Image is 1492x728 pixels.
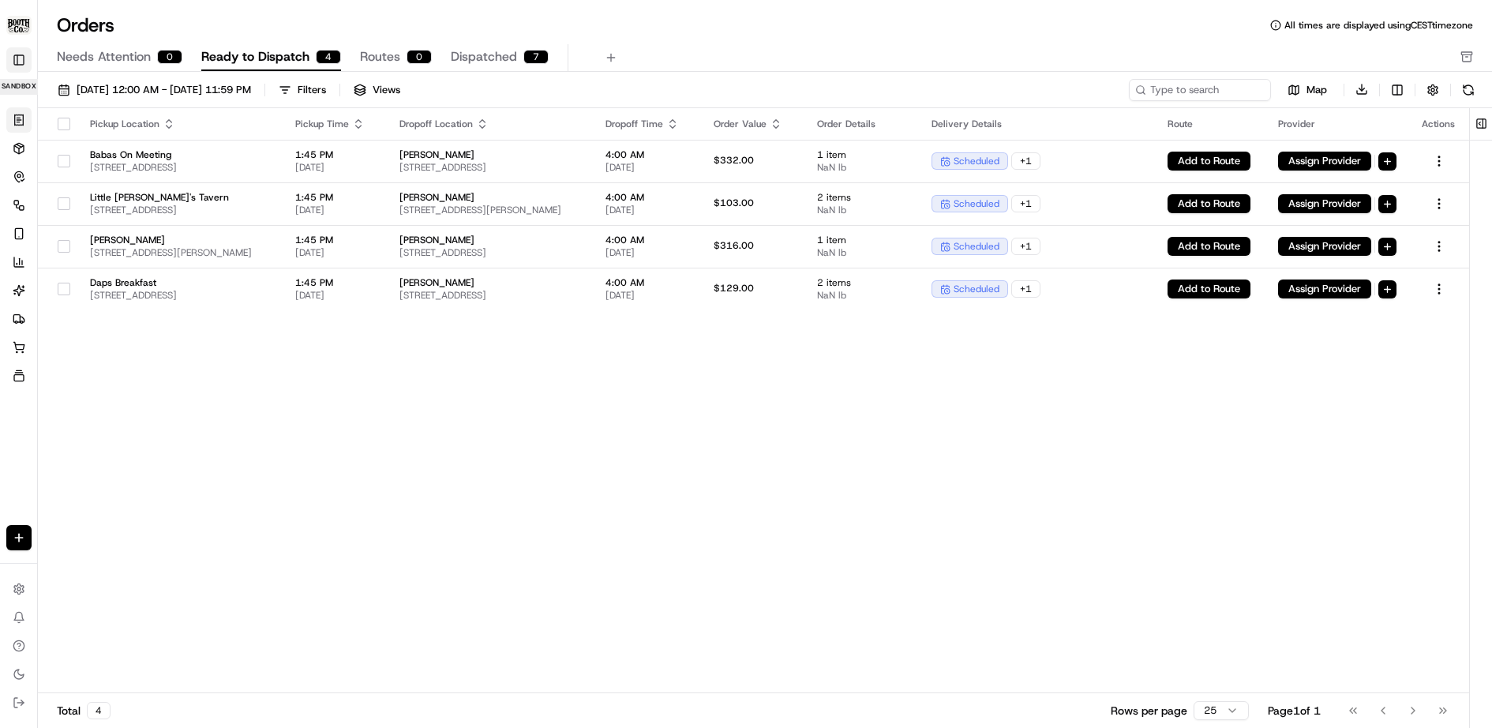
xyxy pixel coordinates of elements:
[817,191,906,204] span: 2 items
[605,246,688,259] span: [DATE]
[817,276,906,289] span: 2 items
[954,283,999,295] span: scheduled
[373,83,400,97] span: Views
[817,161,906,174] span: NaN lb
[295,161,374,174] span: [DATE]
[298,83,326,97] div: Filters
[1168,152,1250,171] button: Add to Route
[16,230,28,242] div: 📗
[16,62,287,88] p: Welcome 👋
[817,246,906,259] span: NaN lb
[605,118,688,130] div: Dropoff Time
[1168,118,1253,130] div: Route
[399,276,579,289] span: [PERSON_NAME]
[605,234,688,246] span: 4:00 AM
[605,148,688,161] span: 4:00 AM
[295,246,374,259] span: [DATE]
[157,267,191,279] span: Pylon
[932,118,1142,130] div: Delivery Details
[90,246,270,259] span: [STREET_ADDRESS][PERSON_NAME]
[399,161,579,174] span: [STREET_ADDRESS]
[1457,79,1479,101] button: Refresh
[149,228,253,244] span: API Documentation
[1268,703,1321,719] div: Page 1 of 1
[1306,83,1327,97] span: Map
[714,118,792,130] div: Order Value
[954,197,999,210] span: scheduled
[111,266,191,279] a: Powered byPylon
[714,282,754,295] span: $129.00
[347,79,407,101] button: Views
[51,79,258,101] button: [DATE] 12:00 AM - [DATE] 11:59 PM
[54,166,200,178] div: We're available if you need us!
[1011,152,1040,170] div: + 1
[399,118,579,130] div: Dropoff Location
[399,289,579,302] span: [STREET_ADDRESS]
[817,204,906,216] span: NaN lb
[295,148,374,161] span: 1:45 PM
[268,155,287,174] button: Start new chat
[1011,280,1040,298] div: + 1
[295,204,374,216] span: [DATE]
[399,234,579,246] span: [PERSON_NAME]
[817,234,906,246] span: 1 item
[272,79,333,101] button: Filters
[605,276,688,289] span: 4:00 AM
[714,197,754,209] span: $103.00
[605,161,688,174] span: [DATE]
[1278,118,1396,130] div: Provider
[451,47,517,66] span: Dispatched
[41,101,284,118] input: Got a question? Start typing here...
[9,222,127,250] a: 📗Knowledge Base
[1011,195,1040,212] div: + 1
[399,148,579,161] span: [PERSON_NAME]
[90,191,270,204] span: Little [PERSON_NAME]'s Tavern
[16,150,44,178] img: 1736555255976-a54dd68f-1ca7-489b-9aae-adbdc363a1c4
[16,15,47,47] img: Nash
[6,6,32,44] button: Booth Co.
[714,239,754,252] span: $316.00
[1284,19,1473,32] span: All times are displayed using CEST timezone
[1422,118,1456,130] div: Actions
[1168,237,1250,256] button: Add to Route
[1168,194,1250,213] button: Add to Route
[295,118,374,130] div: Pickup Time
[90,234,270,246] span: [PERSON_NAME]
[157,50,182,64] div: 0
[605,204,688,216] span: [DATE]
[1278,194,1371,213] button: Assign Provider
[90,289,270,302] span: [STREET_ADDRESS]
[6,16,32,35] img: Booth Co.
[523,50,549,64] div: 7
[1277,81,1337,99] button: Map
[817,118,906,130] div: Order Details
[817,148,906,161] span: 1 item
[399,246,579,259] span: [STREET_ADDRESS]
[295,191,374,204] span: 1:45 PM
[90,276,270,289] span: Daps Breakfast
[54,150,259,166] div: Start new chat
[295,289,374,302] span: [DATE]
[399,191,579,204] span: [PERSON_NAME]
[399,204,579,216] span: [STREET_ADDRESS][PERSON_NAME]
[127,222,260,250] a: 💻API Documentation
[90,118,270,130] div: Pickup Location
[605,191,688,204] span: 4:00 AM
[1011,238,1040,255] div: + 1
[57,702,111,719] div: Total
[714,154,754,167] span: $332.00
[1278,280,1371,298] button: Assign Provider
[295,276,374,289] span: 1:45 PM
[57,13,114,38] h1: Orders
[87,702,111,719] div: 4
[817,289,906,302] span: NaN lb
[32,228,121,244] span: Knowledge Base
[1278,237,1371,256] button: Assign Provider
[954,240,999,253] span: scheduled
[1129,79,1271,101] input: Type to search
[316,50,341,64] div: 4
[1111,703,1187,719] p: Rows per page
[57,47,151,66] span: Needs Attention
[605,289,688,302] span: [DATE]
[954,155,999,167] span: scheduled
